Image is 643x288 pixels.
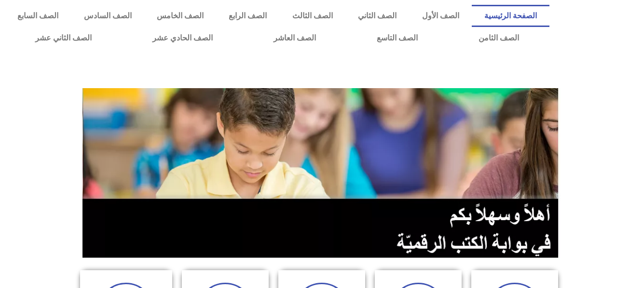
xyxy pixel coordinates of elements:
[243,27,346,49] a: الصف العاشر
[122,27,243,49] a: الصف الحادي عشر
[345,5,409,27] a: الصف الثاني
[280,5,345,27] a: الصف الثالث
[409,5,471,27] a: الصف الأول
[448,27,549,49] a: الصف الثامن
[144,5,216,27] a: الصف الخامس
[346,27,448,49] a: الصف التاسع
[472,5,549,27] a: الصفحة الرئيسية
[71,5,144,27] a: الصف السادس
[216,5,279,27] a: الصف الرابع
[5,27,122,49] a: الصف الثاني عشر
[5,5,71,27] a: الصف السابع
